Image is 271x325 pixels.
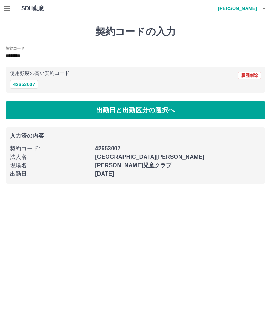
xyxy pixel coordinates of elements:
[95,145,120,151] b: 42653007
[95,154,204,160] b: [GEOGRAPHIC_DATA][PERSON_NAME]
[10,153,91,161] p: 法人名 :
[95,171,114,177] b: [DATE]
[238,72,261,79] button: 履歴削除
[10,170,91,178] p: 出勤日 :
[10,133,261,139] p: 入力済の内容
[6,101,265,119] button: 出勤日と出勤区分の選択へ
[10,71,70,76] p: 使用頻度の高い契約コード
[6,46,24,51] h2: 契約コード
[10,161,91,170] p: 現場名 :
[95,162,171,168] b: [PERSON_NAME]児童クラブ
[10,80,38,89] button: 42653007
[6,26,265,38] h1: 契約コードの入力
[10,144,91,153] p: 契約コード :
